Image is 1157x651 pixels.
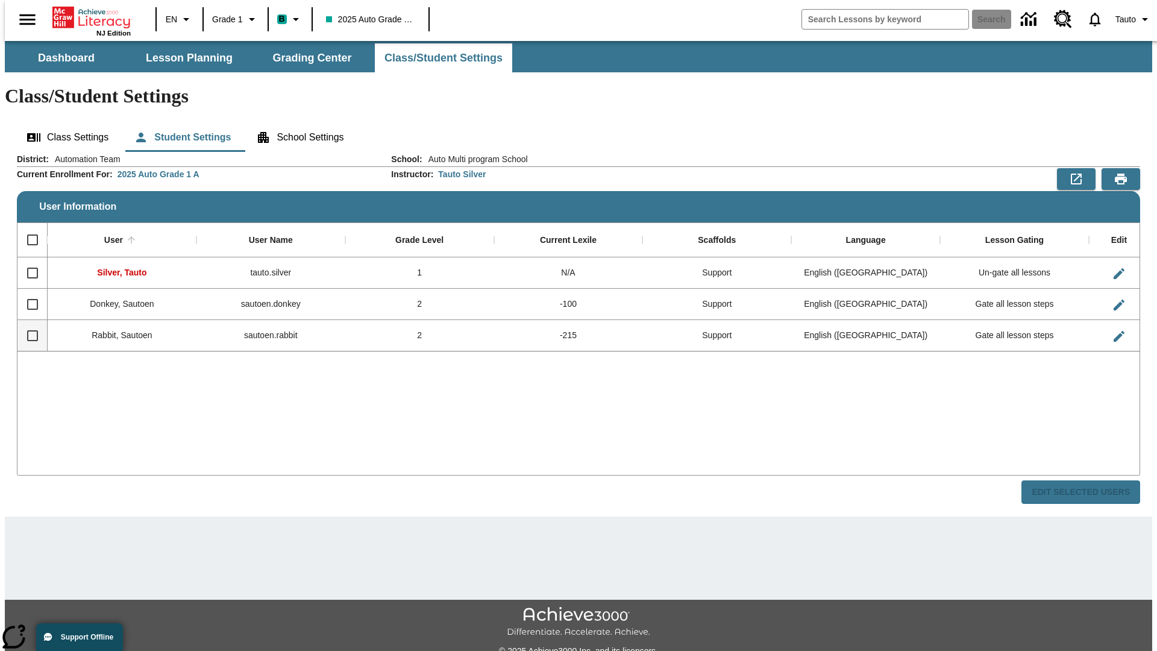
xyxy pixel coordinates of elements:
[49,153,121,165] span: Automation Team
[118,168,199,180] div: 2025 Auto Grade 1 A
[642,289,791,320] div: Support
[494,257,643,289] div: N/A
[1057,168,1096,190] button: Export to CSV
[196,257,345,289] div: tauto.silver
[52,5,131,30] a: Home
[36,623,123,651] button: Support Offline
[272,8,308,30] button: Boost Class color is teal. Change class color
[212,13,243,26] span: Grade 1
[160,8,199,30] button: Language: EN, Select a language
[1115,13,1136,26] span: Tauto
[38,51,95,65] span: Dashboard
[438,168,486,180] div: Tauto Silver
[5,41,1152,72] div: SubNavbar
[1079,4,1111,35] a: Notifications
[249,235,293,246] div: User Name
[391,169,433,180] h2: Instructor :
[90,299,154,309] span: Donkey, Sautoen
[17,169,113,180] h2: Current Enrollment For :
[642,257,791,289] div: Support
[395,235,444,246] div: Grade Level
[92,330,152,340] span: Rabbit, Sautoen
[1111,235,1127,246] div: Edit
[698,235,736,246] div: Scaffolds
[17,153,1140,505] div: User Information
[272,51,351,65] span: Grading Center
[146,51,233,65] span: Lesson Planning
[5,43,513,72] div: SubNavbar
[384,51,503,65] span: Class/Student Settings
[345,257,494,289] div: 1
[17,123,1140,152] div: Class/Student Settings
[391,154,422,165] h2: School :
[345,320,494,351] div: 2
[196,289,345,320] div: sautoen.donkey
[207,8,264,30] button: Grade: Grade 1, Select a grade
[39,201,116,212] span: User Information
[802,10,968,29] input: search field
[1107,293,1131,317] button: Edit User
[985,235,1044,246] div: Lesson Gating
[96,30,131,37] span: NJ Edition
[846,235,886,246] div: Language
[1111,8,1157,30] button: Profile/Settings
[494,320,643,351] div: -215
[422,153,528,165] span: Auto Multi program School
[166,13,177,26] span: EN
[61,633,113,641] span: Support Offline
[1047,3,1079,36] a: Resource Center, Will open in new tab
[791,257,940,289] div: English (US)
[940,257,1089,289] div: Un-gate all lessons
[507,607,650,638] img: Achieve3000 Differentiate Accelerate Achieve
[791,289,940,320] div: English (US)
[345,289,494,320] div: 2
[940,320,1089,351] div: Gate all lesson steps
[129,43,249,72] button: Lesson Planning
[791,320,940,351] div: English (US)
[326,13,415,26] span: 2025 Auto Grade 1 A
[1107,324,1131,348] button: Edit User
[1014,3,1047,36] a: Data Center
[540,235,597,246] div: Current Lexile
[17,123,118,152] button: Class Settings
[5,85,1152,107] h1: Class/Student Settings
[279,11,285,27] span: B
[10,2,45,37] button: Open side menu
[17,154,49,165] h2: District :
[124,123,240,152] button: Student Settings
[252,43,372,72] button: Grading Center
[375,43,512,72] button: Class/Student Settings
[642,320,791,351] div: Support
[494,289,643,320] div: -100
[1107,262,1131,286] button: Edit User
[196,320,345,351] div: sautoen.rabbit
[97,268,146,277] span: Silver, Tauto
[6,43,127,72] button: Dashboard
[246,123,353,152] button: School Settings
[104,235,123,246] div: User
[1102,168,1140,190] button: Print Preview
[52,4,131,37] div: Home
[940,289,1089,320] div: Gate all lesson steps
